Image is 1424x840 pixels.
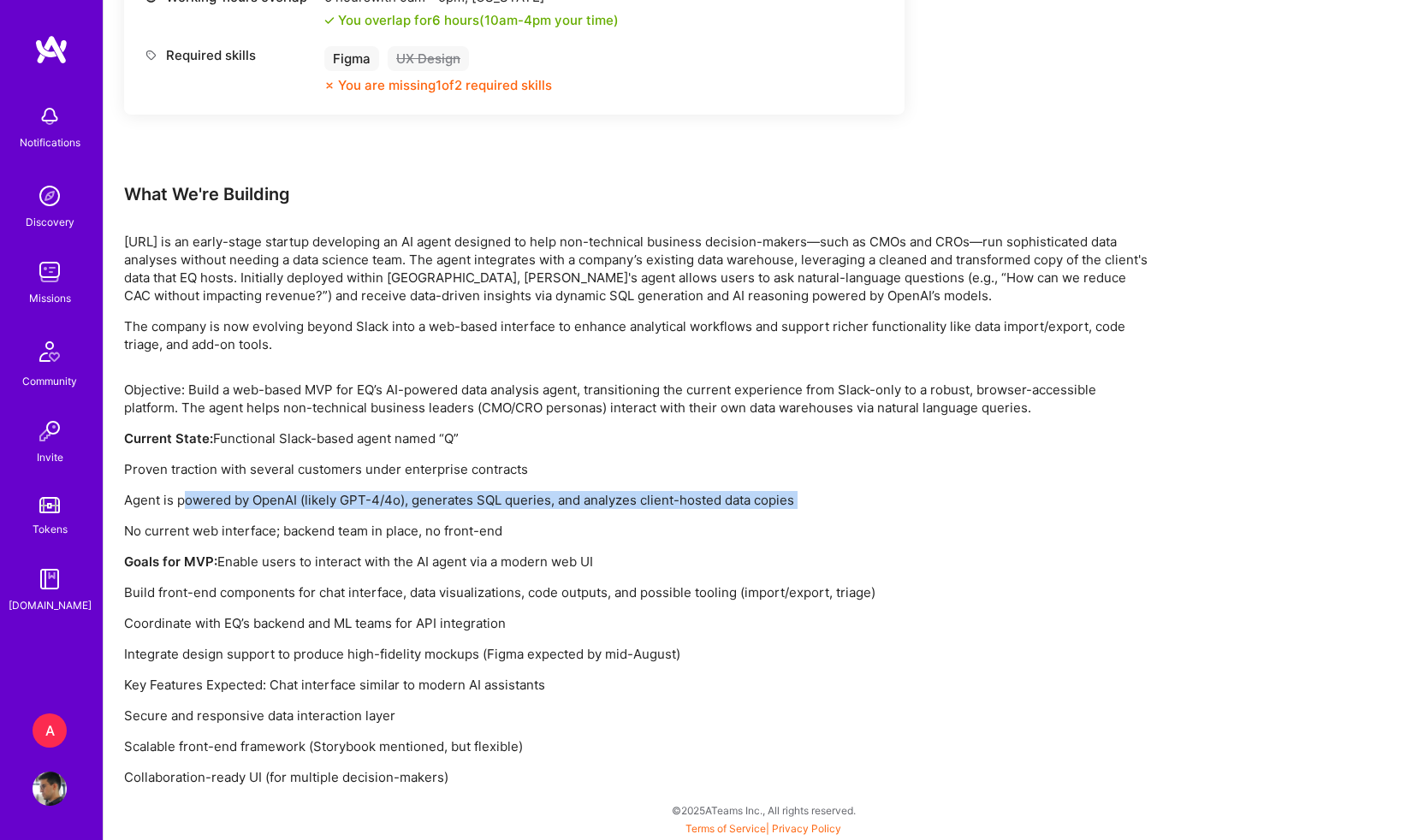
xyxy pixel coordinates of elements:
strong: Current State: [124,430,213,447]
p: Secure and responsive data interaction layer [124,707,1151,725]
div: Figma [324,46,379,71]
div: Discovery [26,213,74,231]
div: A [33,713,67,748]
img: tokens [39,497,60,513]
p: Key Features Expected: Chat interface similar to modern AI assistants [124,676,1151,694]
div: Required skills [145,46,316,64]
div: Invite [37,448,63,466]
div: Notifications [20,133,80,151]
div: Tokens [33,520,68,538]
p: Proven traction with several customers under enterprise contracts [124,460,1151,478]
p: Agent is powered by OpenAI (likely GPT-4/4o), generates SQL queries, and analyzes client-hosted d... [124,491,1151,509]
p: No current web interface; backend team in place, no front-end [124,522,1151,540]
i: icon Check [324,15,335,26]
img: teamwork [33,255,67,289]
i: icon Tag [145,49,157,62]
strong: Goals for MVP: [124,553,217,570]
img: logo [34,34,68,65]
a: User Avatar [28,772,71,806]
div: [DOMAIN_NAME] [9,596,92,614]
span: | [685,822,841,835]
p: Enable users to interact with the AI agent via a modern web UI [124,553,1151,571]
p: The company is now evolving beyond Slack into a web-based interface to enhance analytical workflo... [124,317,1151,353]
div: You overlap for 6 hours ( your time) [338,11,619,29]
div: You are missing 1 of 2 required skills [338,76,552,94]
img: Invite [33,414,67,448]
div: UX Design [388,46,469,71]
span: 10am - 4pm [484,12,551,28]
div: What We're Building [124,183,1151,205]
img: User Avatar [33,772,67,806]
p: Integrate design support to produce high-fidelity mockups (Figma expected by mid-August) [124,645,1151,663]
a: Privacy Policy [772,822,841,835]
p: Coordinate with EQ’s backend and ML teams for API integration [124,614,1151,632]
p: [URL] is an early-stage startup developing an AI agent designed to help non-technical business de... [124,233,1151,305]
p: Collaboration-ready UI (for multiple decision-makers) [124,768,1151,786]
p: Functional Slack-based agent named “Q” [124,429,1151,447]
img: guide book [33,562,67,596]
p: Objective: Build a web-based MVP for EQ’s AI-powered data analysis agent, transitioning the curre... [124,381,1151,417]
img: discovery [33,179,67,213]
img: bell [33,99,67,133]
img: Community [29,331,70,372]
a: Terms of Service [685,822,766,835]
a: A [28,713,71,748]
div: © 2025 ATeams Inc., All rights reserved. [103,789,1424,831]
div: Missions [29,289,71,307]
p: Scalable front-end framework (Storybook mentioned, but flexible) [124,737,1151,755]
p: Build front-end components for chat interface, data visualizations, code outputs, and possible to... [124,583,1151,601]
div: Community [22,372,77,390]
i: icon CloseOrange [324,80,335,91]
